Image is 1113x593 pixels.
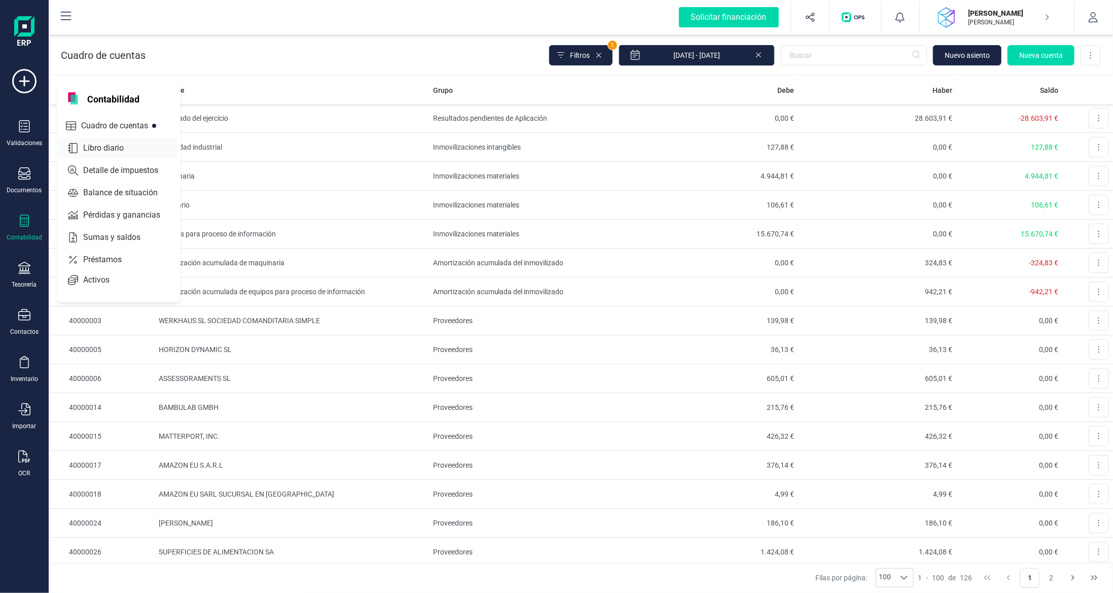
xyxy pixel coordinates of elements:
td: Inmovilizaciones materiales [429,162,640,191]
td: 40000017 [49,451,155,480]
td: Amortización acumulada del inmovilizado [429,277,640,306]
td: Proveedores [429,480,640,509]
td: 1.424,08 € [640,538,798,567]
td: 324,83 € [798,249,956,277]
div: Documentos [7,186,42,194]
span: Activos [79,274,128,286]
td: Proveedores [429,393,640,422]
span: Contabilidad [81,92,146,104]
span: -324,83 € [1029,259,1058,267]
p: Cuadro de cuentas [61,48,146,62]
span: 1 [608,41,617,50]
span: 4.944,81 € [1025,172,1058,180]
div: Validaciones [7,139,42,147]
td: 0,00 € [640,104,798,133]
button: Logo de OPS [836,1,875,33]
td: 215,76 € [798,393,956,422]
td: Proveedores [429,306,640,335]
span: Balance de situación [79,187,176,199]
td: 0,00 € [640,277,798,306]
td: 40000003 [49,306,155,335]
div: Filas por página: [816,568,914,587]
td: 28170000 [49,277,155,306]
div: Tesorería [12,281,37,289]
td: 106,61 € [640,191,798,220]
span: 0,00 € [1039,345,1058,354]
div: Importar [13,422,37,430]
span: 0,00 € [1039,403,1058,411]
td: Amortización acumulada de maquinaria [155,249,429,277]
span: Debe [777,85,794,95]
td: AMAZON EU S.A.R.L [155,451,429,480]
div: Contabilidad [7,233,42,241]
span: Haber [932,85,952,95]
span: 100 [876,569,894,587]
button: DA[PERSON_NAME][PERSON_NAME] [932,1,1062,33]
img: Logo de OPS [842,12,869,22]
button: Nueva cuenta [1008,45,1074,65]
td: [PERSON_NAME] [155,509,429,538]
button: Nuevo asiento [933,45,1001,65]
span: 0,00 € [1039,519,1058,527]
span: -942,21 € [1029,288,1058,296]
p: [PERSON_NAME] [968,8,1050,18]
span: Nueva cuenta [1019,50,1063,60]
td: Proveedores [429,538,640,567]
td: 139,98 € [640,306,798,335]
td: 15.670,74 € [640,220,798,249]
td: 139,98 € [798,306,956,335]
td: 942,21 € [798,277,956,306]
div: Contactos [10,328,39,336]
td: Resultados pendientes de Aplicación [429,104,640,133]
td: BAMBULAB GMBH [155,393,429,422]
button: Previous Page [999,568,1018,587]
td: Propiedad industrial [155,133,429,162]
td: 605,01 € [798,364,956,393]
span: -28.603,91 € [1019,114,1058,122]
span: Saldo [1040,85,1058,95]
td: 28130000 [49,249,155,277]
td: 12900000 [49,104,155,133]
td: Amortización acumulada del inmovilizado [429,249,640,277]
td: MATTERPORT, INC. [155,422,429,451]
td: 4,99 € [798,480,956,509]
td: ASSESSORAMENTS SL [155,364,429,393]
span: Libro diario [79,142,142,154]
span: 1 [918,573,922,583]
td: HORIZON DYNAMIC SL [155,335,429,364]
span: 0,00 € [1039,490,1058,498]
td: 1.424,08 € [798,538,956,567]
td: 186,10 € [798,509,956,538]
img: DA [936,6,958,28]
td: 215,76 € [640,393,798,422]
img: Logo Finanedi [14,16,34,49]
td: 0,00 € [798,162,956,191]
button: Next Page [1063,568,1083,587]
td: 0,00 € [798,220,956,249]
span: Detalle de impuestos [79,164,176,177]
span: 0,00 € [1039,432,1058,440]
span: 0,00 € [1039,461,1058,469]
span: de [948,573,956,583]
span: Cuadro de cuentas [77,120,166,132]
td: 40000014 [49,393,155,422]
span: 100 [932,573,944,583]
td: 605,01 € [640,364,798,393]
td: 40000018 [49,480,155,509]
span: 0,00 € [1039,374,1058,382]
td: 36,13 € [640,335,798,364]
td: Amortización acumulada de equipos para proceso de información [155,277,429,306]
td: 376,14 € [640,451,798,480]
td: 40000015 [49,422,155,451]
td: Inmovilizaciones materiales [429,191,640,220]
p: [PERSON_NAME] [968,18,1050,26]
button: Page 1 [1020,568,1039,587]
td: 4,99 € [640,480,798,509]
td: Proveedores [429,335,640,364]
button: Page 2 [1042,568,1061,587]
button: First Page [978,568,997,587]
td: 0,00 € [640,249,798,277]
td: 28.603,91 € [798,104,956,133]
td: 40000026 [49,538,155,567]
td: SUPERFICIES DE ALIMENTACION SA [155,538,429,567]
